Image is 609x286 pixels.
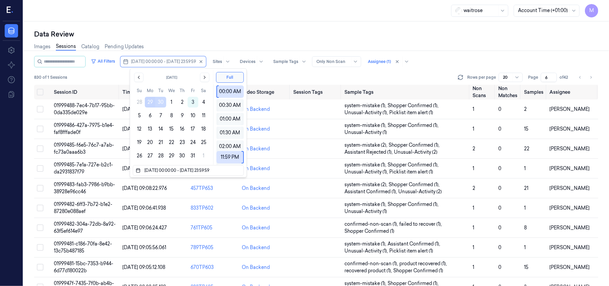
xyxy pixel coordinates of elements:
[156,124,166,134] button: Tuesday, October 14th, 2025
[37,145,43,152] button: Select row
[177,110,188,121] button: Thursday, October 9th, 2025
[242,185,270,192] div: On Backend
[122,205,166,211] span: [DATE] 09:06:41.938
[473,225,475,231] span: 1
[54,201,112,214] span: 01999482-6ff3-7b72-b1e2-87280e088aef
[166,97,177,108] button: Wednesday, October 1st, 2025
[585,4,598,17] button: M
[550,264,590,270] span: [PERSON_NAME]
[344,247,389,255] span: Unusual-Activity (1) ,
[188,110,198,121] button: Friday, October 10th, 2025
[388,161,440,168] span: Shopper Confirmed (1) ,
[576,73,596,82] nav: pagination
[156,87,166,94] th: Tuesday
[467,74,496,80] p: Rows per page
[134,137,145,148] button: Sunday, October 19th, 2025
[134,97,145,108] button: Sunday, September 28th, 2025
[498,146,501,152] span: 0
[524,146,529,152] span: 22
[37,205,43,211] button: Select row
[550,146,590,152] span: [PERSON_NAME]
[389,142,441,149] span: Shopper Confirmed (1) ,
[198,110,209,121] button: Saturday, October 11th, 2025
[177,97,188,108] button: Thursday, October 2nd, 2025
[388,102,440,109] span: Shopper Confirmed (1) ,
[473,244,475,251] span: 1
[88,56,118,67] button: All Filters
[242,244,270,251] div: On Backend
[550,225,590,231] span: [PERSON_NAME]
[166,150,177,161] button: Wednesday, October 29th, 2025
[37,224,43,231] button: Select row
[344,109,389,116] span: Unusual-Activity (1) ,
[344,181,389,188] span: system-mistake (2) ,
[134,87,209,161] table: October 2025
[344,221,399,228] span: confirmed-non-scan (1) ,
[54,261,113,274] span: 01999481-15bc-7353-b944-6d77d180022b
[498,106,501,112] span: 0
[191,185,236,192] div: 457TP653
[145,124,156,134] button: Monday, October 13th, 2025
[122,106,165,112] span: [DATE] 09:13:17.728
[166,124,177,134] button: Wednesday, October 15th, 2025
[550,126,590,132] span: [PERSON_NAME]
[388,201,440,208] span: Shopper Confirmed (1) ,
[191,205,236,212] div: 833TP602
[54,182,115,195] span: 01999483-fab3-7986-b9bb-38928e96cc46
[344,129,387,136] span: Unusual-Activity (1)
[524,205,526,211] span: 1
[177,137,188,148] button: Thursday, October 23rd, 2025
[122,225,167,231] span: [DATE] 09:06:24.427
[198,87,209,94] th: Saturday
[34,74,67,80] span: 830 of 1 Sessions
[388,122,440,129] span: Shopper Confirmed (1) ,
[166,87,177,94] th: Wednesday
[344,142,389,149] span: system-mistake (2) ,
[524,126,528,132] span: 15
[547,85,598,99] th: Assignee
[166,110,177,121] button: Wednesday, October 8th, 2025
[177,87,188,94] th: Thursday
[242,165,270,172] div: On Backend
[576,73,585,82] button: Go to previous page
[524,106,527,112] span: 2
[473,165,475,171] span: 1
[524,165,526,171] span: 1
[198,137,209,148] button: Saturday, October 25th, 2025
[389,247,433,255] span: Picklist item alert (1)
[242,145,270,152] div: On Backend
[344,260,399,267] span: confirmed-non-scan (1) ,
[188,150,198,161] button: Friday, October 31st, 2025
[156,137,166,148] button: Tuesday, October 21st, 2025
[219,85,241,98] div: 00:00 AM
[550,165,590,171] span: [PERSON_NAME]
[143,166,238,174] input: Dates
[389,168,433,175] span: Picklist item alert (1)
[54,221,116,234] span: 01999482-304a-72db-8a92-63f5ef614e97
[134,124,145,134] button: Sunday, October 12th, 2025
[344,102,388,109] span: system-mistake (1) ,
[54,142,114,155] span: 01999485-f6e5-76c7-a7ab-fc73a0aaa6b3
[218,99,241,112] div: 00:30 AM
[191,224,236,231] div: 761TP605
[37,126,43,132] button: Select row
[473,185,476,191] span: 2
[134,110,145,121] button: Sunday, October 5th, 2025
[524,264,528,270] span: 15
[134,73,143,82] button: Go to the Previous Month
[122,146,165,152] span: [DATE] 09:10:32.761
[156,150,166,161] button: Tuesday, October 28th, 2025
[54,122,114,135] span: 01999486-427a-7975-b1e4-faf8fffade0f
[498,205,501,211] span: 0
[198,124,209,134] button: Saturday, October 18th, 2025
[37,244,43,251] button: Select row
[242,264,270,271] div: On Backend
[398,188,442,195] span: Unusual-Activity (2)
[560,74,570,80] span: of 42
[344,208,387,215] span: Unusual-Activity (1)
[54,241,112,254] span: 01999481-c186-70fa-8e42-13c75b487185
[498,185,501,191] span: 0
[122,185,167,191] span: [DATE] 09:08:22.976
[37,185,43,192] button: Select row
